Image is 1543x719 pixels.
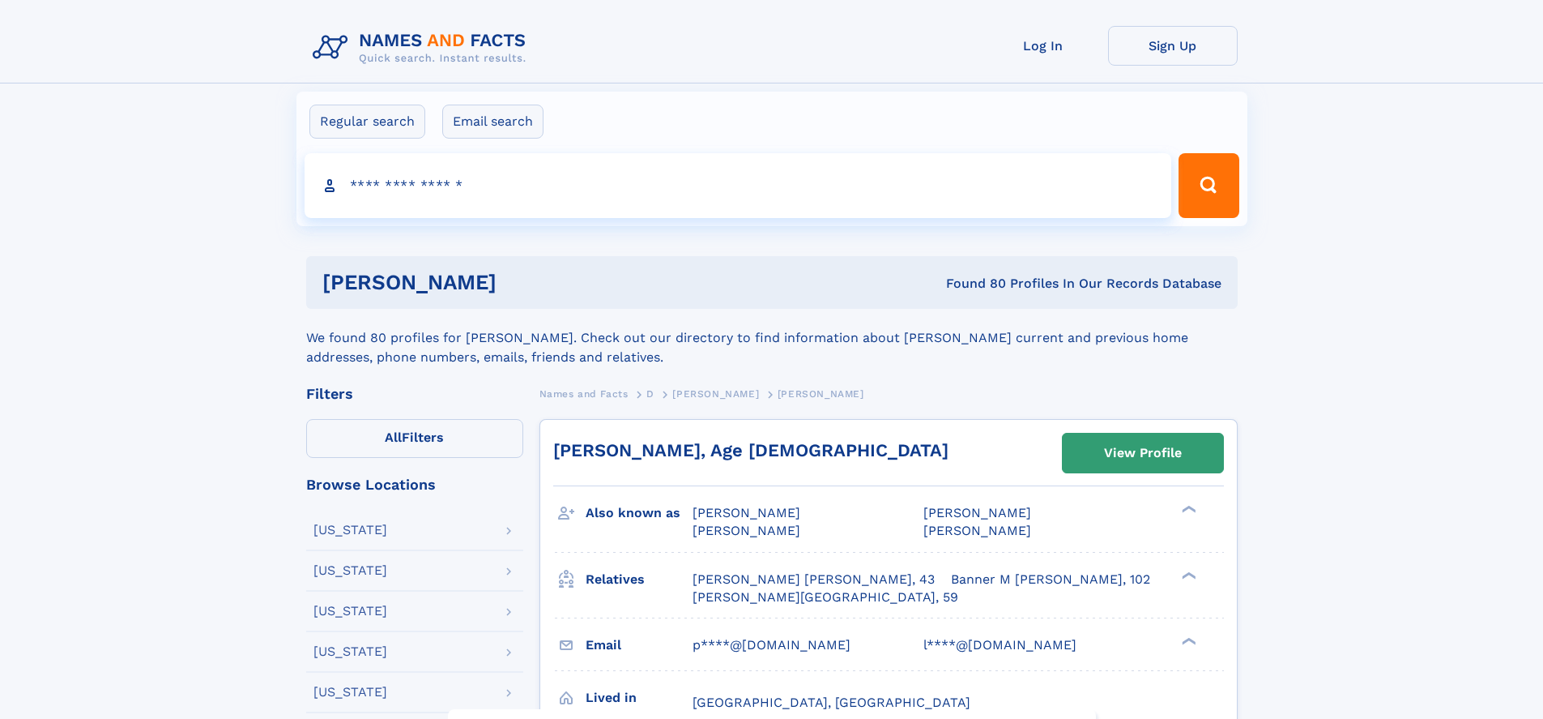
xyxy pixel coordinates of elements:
[539,383,629,404] a: Names and Facts
[1178,636,1197,646] div: ❯
[1178,504,1197,515] div: ❯
[693,505,800,520] span: [PERSON_NAME]
[306,477,523,492] div: Browse Locations
[586,631,693,659] h3: Email
[693,523,800,538] span: [PERSON_NAME]
[1178,570,1197,580] div: ❯
[721,275,1221,293] div: Found 80 Profiles In Our Records Database
[385,430,402,445] span: All
[1104,434,1182,472] div: View Profile
[306,26,539,70] img: Logo Names and Facts
[778,388,864,400] span: [PERSON_NAME]
[923,523,1031,538] span: [PERSON_NAME]
[1108,26,1238,66] a: Sign Up
[306,419,523,458] label: Filters
[306,309,1238,367] div: We found 80 profiles for [PERSON_NAME]. Check out our directory to find information about [PERSON...
[313,564,387,577] div: [US_STATE]
[313,524,387,537] div: [US_STATE]
[586,684,693,712] h3: Lived in
[951,571,1150,588] a: Banner M [PERSON_NAME], 102
[309,105,425,139] label: Regular search
[646,388,654,400] span: D
[313,686,387,699] div: [US_STATE]
[442,105,543,139] label: Email search
[978,26,1108,66] a: Log In
[1063,434,1223,473] a: View Profile
[672,388,759,400] span: [PERSON_NAME]
[693,695,970,710] span: [GEOGRAPHIC_DATA], [GEOGRAPHIC_DATA]
[553,440,948,460] a: [PERSON_NAME], Age [DEMOGRAPHIC_DATA]
[306,387,523,401] div: Filters
[313,645,387,658] div: [US_STATE]
[1179,153,1238,218] button: Search Button
[672,383,759,404] a: [PERSON_NAME]
[923,505,1031,520] span: [PERSON_NAME]
[693,588,958,606] a: [PERSON_NAME][GEOGRAPHIC_DATA], 59
[313,605,387,618] div: [US_STATE]
[305,153,1172,218] input: search input
[586,499,693,527] h3: Also known as
[646,383,654,404] a: D
[586,566,693,593] h3: Relatives
[693,571,935,588] a: [PERSON_NAME] [PERSON_NAME], 43
[322,272,722,293] h1: [PERSON_NAME]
